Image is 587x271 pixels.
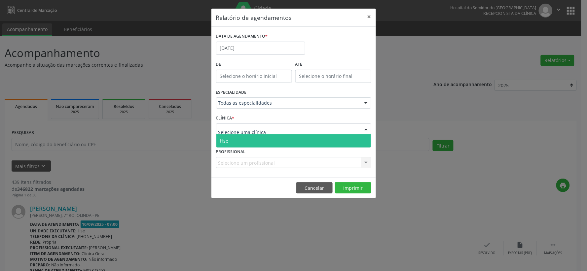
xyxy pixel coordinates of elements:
input: Selecione o horário final [295,70,371,83]
span: Todas as especialidades [218,100,358,106]
label: De [216,59,292,70]
input: Selecione o horário inicial [216,70,292,83]
input: Selecione uma clínica [218,126,358,139]
h5: Relatório de agendamentos [216,13,292,22]
label: PROFISSIONAL [216,147,246,157]
button: Cancelar [296,182,333,193]
button: Close [363,9,376,25]
label: CLÍNICA [216,113,235,123]
label: DATA DE AGENDAMENTO [216,31,268,42]
label: ATÉ [295,59,371,70]
span: Hse [220,138,229,144]
button: Imprimir [335,182,371,193]
label: ESPECIALIDADE [216,87,247,98]
input: Selecione uma data ou intervalo [216,42,305,55]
